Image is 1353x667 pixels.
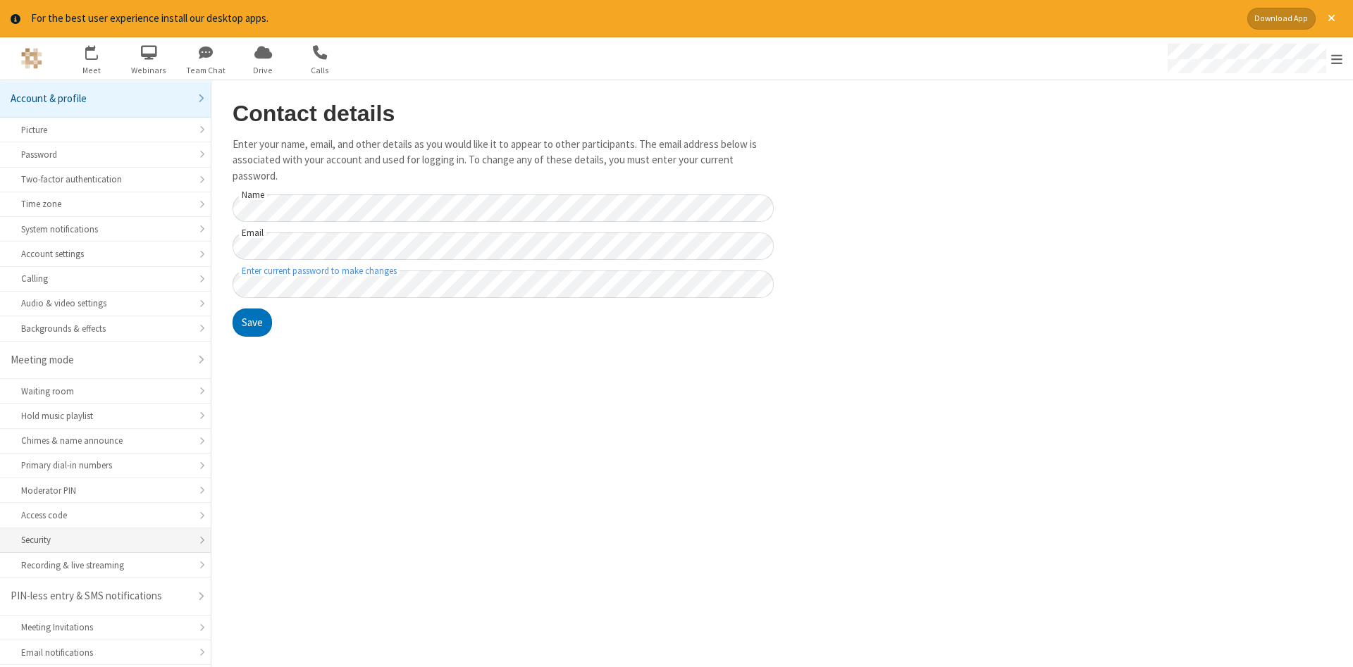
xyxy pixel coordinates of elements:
[21,148,190,161] div: Password
[21,434,190,447] div: Chimes & name announce
[123,64,175,77] span: Webinars
[180,64,233,77] span: Team Chat
[21,385,190,398] div: Waiting room
[21,484,190,497] div: Moderator PIN
[233,270,774,298] input: Enter current password to make changes
[21,48,42,69] img: QA Selenium DO NOT DELETE OR CHANGE
[233,194,774,222] input: Name
[21,123,190,137] div: Picture
[11,91,190,107] div: Account & profile
[21,621,190,634] div: Meeting Invitations
[21,297,190,310] div: Audio & video settings
[21,409,190,423] div: Hold music playlist
[21,272,190,285] div: Calling
[21,533,190,547] div: Security
[1318,630,1342,657] iframe: Chat
[294,64,347,77] span: Calls
[1247,8,1316,30] button: Download App
[11,352,190,368] div: Meeting mode
[5,37,58,80] button: Logo
[21,459,190,472] div: Primary dial-in numbers
[233,101,774,126] h2: Contact details
[21,509,190,522] div: Access code
[21,173,190,186] div: Two-factor authentication
[21,559,190,572] div: Recording & live streaming
[233,137,774,185] p: Enter your name, email, and other details as you would like it to appear to other participants. T...
[21,197,190,211] div: Time zone
[21,646,190,659] div: Email notifications
[1321,8,1342,30] button: Close alert
[1154,37,1353,80] div: Open menu
[11,588,190,604] div: PIN-less entry & SMS notifications
[233,308,272,337] button: Save
[21,223,190,236] div: System notifications
[31,11,1237,27] div: For the best user experience install our desktop apps.
[21,322,190,335] div: Backgrounds & effects
[21,247,190,261] div: Account settings
[237,64,290,77] span: Drive
[95,45,104,56] div: 1
[233,232,774,260] input: Email
[66,64,118,77] span: Meet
